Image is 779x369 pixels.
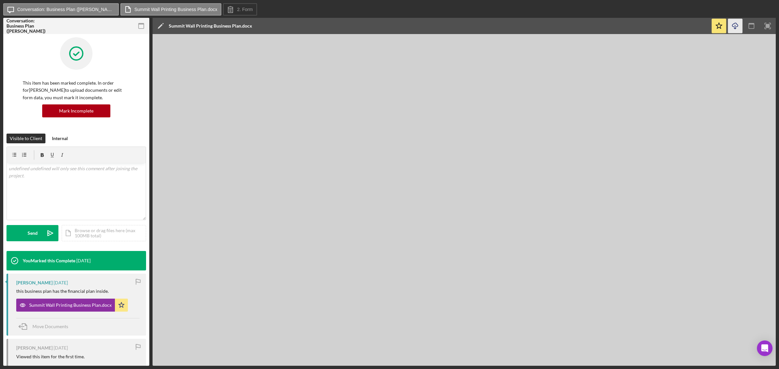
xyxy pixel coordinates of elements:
span: Move Documents [32,324,68,329]
div: Viewed this item for the first time. [16,354,85,359]
div: [PERSON_NAME] [16,280,53,285]
label: 2. Form [237,7,253,12]
button: Summit Wall Printing Business Plan.docx [120,3,221,16]
div: Open Intercom Messenger [757,340,773,356]
iframe: Document Preview [153,34,776,366]
button: Visible to Client [6,134,45,143]
div: Visible to Client [10,134,42,143]
time: 2025-09-24 00:37 [54,280,68,285]
time: 2025-09-26 20:50 [76,258,91,263]
div: Conversation: Business Plan ([PERSON_NAME]) [6,18,52,34]
button: Internal [49,134,71,143]
button: Mark Incomplete [42,104,110,117]
div: Mark Incomplete [59,104,93,117]
button: Move Documents [16,318,75,335]
div: this business plan has the financial plan inside. [16,289,109,294]
button: Send [6,225,58,241]
label: Summit Wall Printing Business Plan.docx [134,7,217,12]
div: Send [28,225,38,241]
div: [PERSON_NAME] [16,345,53,351]
button: Summit Wall Printing Business Plan.docx [16,299,128,312]
p: This item has been marked complete. In order for [PERSON_NAME] to upload documents or edit form d... [23,79,130,101]
button: 2. Form [223,3,257,16]
div: You Marked this Complete [23,258,75,263]
button: Conversation: Business Plan ([PERSON_NAME]) [3,3,119,16]
div: Summit Wall Printing Business Plan.docx [169,23,252,29]
div: Internal [52,134,68,143]
time: 2025-09-24 00:36 [54,345,68,351]
label: Conversation: Business Plan ([PERSON_NAME]) [17,7,115,12]
div: Summit Wall Printing Business Plan.docx [29,303,112,308]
